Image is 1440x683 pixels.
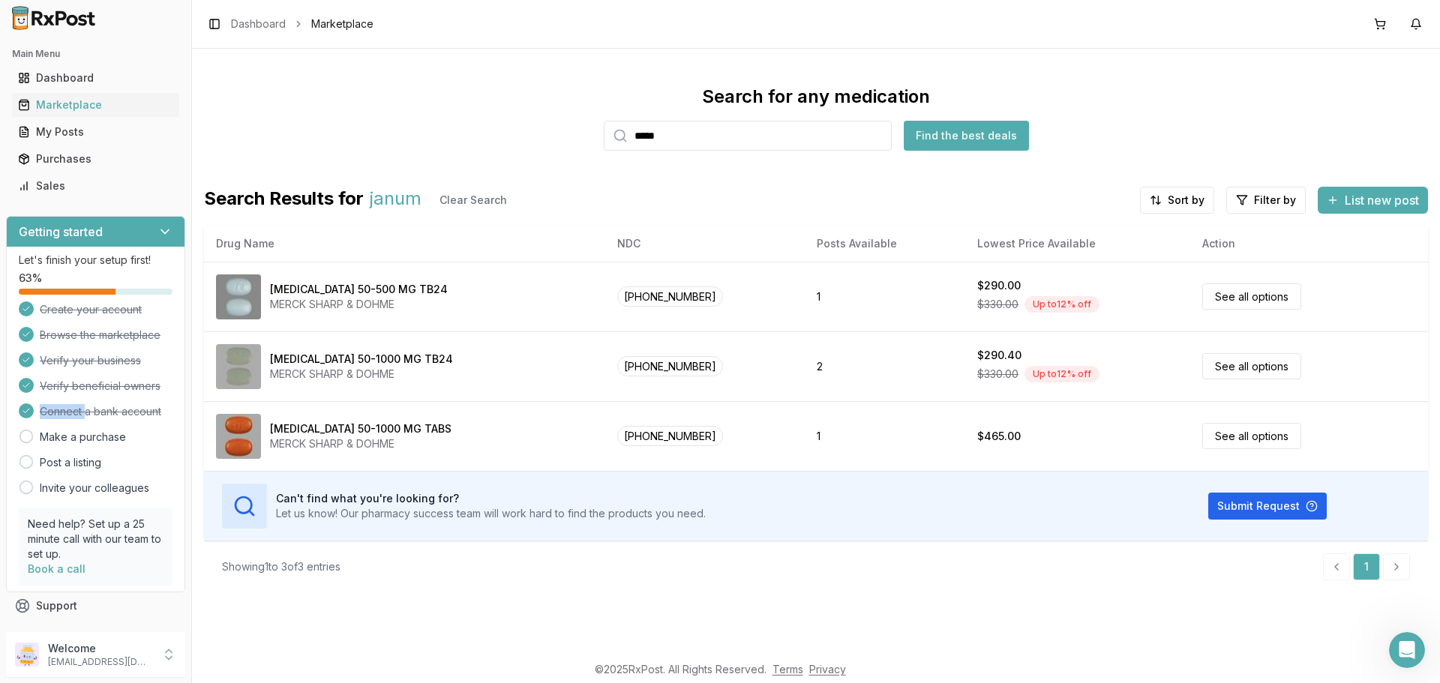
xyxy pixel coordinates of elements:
span: Search Results for [204,187,364,214]
a: Sales [12,172,179,199]
div: Up to 12 % off [1024,296,1099,313]
a: Invite your colleagues [40,481,149,496]
div: MERCK SHARP & DOHME [270,297,448,312]
span: $330.00 [977,297,1018,312]
th: Posts Available [805,226,965,262]
a: Post a listing [40,455,101,470]
a: Dashboard [12,64,179,91]
div: MERCK SHARP & DOHME [270,436,451,451]
th: Action [1190,226,1428,262]
div: [MEDICAL_DATA] 50-500 MG TB24 [270,282,448,297]
button: Submit Request [1208,493,1327,520]
div: $465.00 [977,429,1021,444]
p: Let's finish your setup first! [19,253,172,268]
img: Janumet XR 50-1000 MG TB24 [216,344,261,389]
p: Need help? Set up a 25 minute call with our team to set up. [28,517,163,562]
div: Up to 12 % off [1024,366,1099,382]
th: Drug Name [204,226,605,262]
span: Connect a bank account [40,404,161,419]
div: [MEDICAL_DATA] 50-1000 MG TABS [270,421,451,436]
iframe: Intercom live chat [1389,632,1425,668]
div: Dashboard [18,70,173,85]
div: [MEDICAL_DATA] 50-1000 MG TB24 [270,352,453,367]
button: Sales [6,174,185,198]
span: janum [370,187,421,214]
span: $330.00 [977,367,1018,382]
a: Privacy [809,663,846,676]
button: List new post [1318,187,1428,214]
span: Browse the marketplace [40,328,160,343]
span: 63 % [19,271,42,286]
div: MERCK SHARP & DOHME [270,367,453,382]
span: Sort by [1168,193,1204,208]
span: Verify your business [40,353,141,368]
button: Support [6,592,185,619]
button: Dashboard [6,66,185,90]
a: Book a call [28,562,85,575]
span: Create your account [40,302,142,317]
button: Sort by [1140,187,1214,214]
a: Terms [772,663,803,676]
span: [PHONE_NUMBER] [617,286,723,307]
a: Dashboard [231,16,286,31]
td: 1 [805,262,965,331]
th: NDC [605,226,805,262]
button: My Posts [6,120,185,144]
div: Sales [18,178,173,193]
a: My Posts [12,118,179,145]
img: RxPost Logo [6,6,102,30]
div: $290.40 [977,348,1021,363]
button: Filter by [1226,187,1306,214]
div: Showing 1 to 3 of 3 entries [222,559,340,574]
button: Purchases [6,147,185,171]
img: Janumet 50-1000 MG TABS [216,414,261,459]
button: Find the best deals [904,121,1029,151]
div: Marketplace [18,97,173,112]
a: Make a purchase [40,430,126,445]
div: Purchases [18,151,173,166]
nav: pagination [1323,553,1410,580]
h2: Main Menu [12,48,179,60]
button: Clear Search [427,187,519,214]
p: Welcome [48,641,152,656]
td: 2 [805,331,965,401]
p: [EMAIL_ADDRESS][DOMAIN_NAME] [48,656,152,668]
span: Marketplace [311,16,373,31]
span: Filter by [1254,193,1296,208]
th: Lowest Price Available [965,226,1190,262]
a: See all options [1202,283,1301,310]
div: My Posts [18,124,173,139]
a: Marketplace [12,91,179,118]
a: Purchases [12,145,179,172]
a: List new post [1318,194,1428,209]
a: See all options [1202,423,1301,449]
h3: Can't find what you're looking for? [276,491,706,506]
button: Marketplace [6,93,185,117]
nav: breadcrumb [231,16,373,31]
span: Verify beneficial owners [40,379,160,394]
a: 1 [1353,553,1380,580]
a: See all options [1202,353,1301,379]
button: Feedback [6,619,185,646]
h3: Getting started [19,223,103,241]
span: [PHONE_NUMBER] [617,356,723,376]
img: User avatar [15,643,39,667]
div: $290.00 [977,278,1021,293]
span: [PHONE_NUMBER] [617,426,723,446]
div: Search for any medication [702,85,930,109]
p: Let us know! Our pharmacy success team will work hard to find the products you need. [276,506,706,521]
span: List new post [1345,191,1419,209]
td: 1 [805,401,965,471]
img: Janumet XR 50-500 MG TB24 [216,274,261,319]
span: Feedback [36,625,87,640]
